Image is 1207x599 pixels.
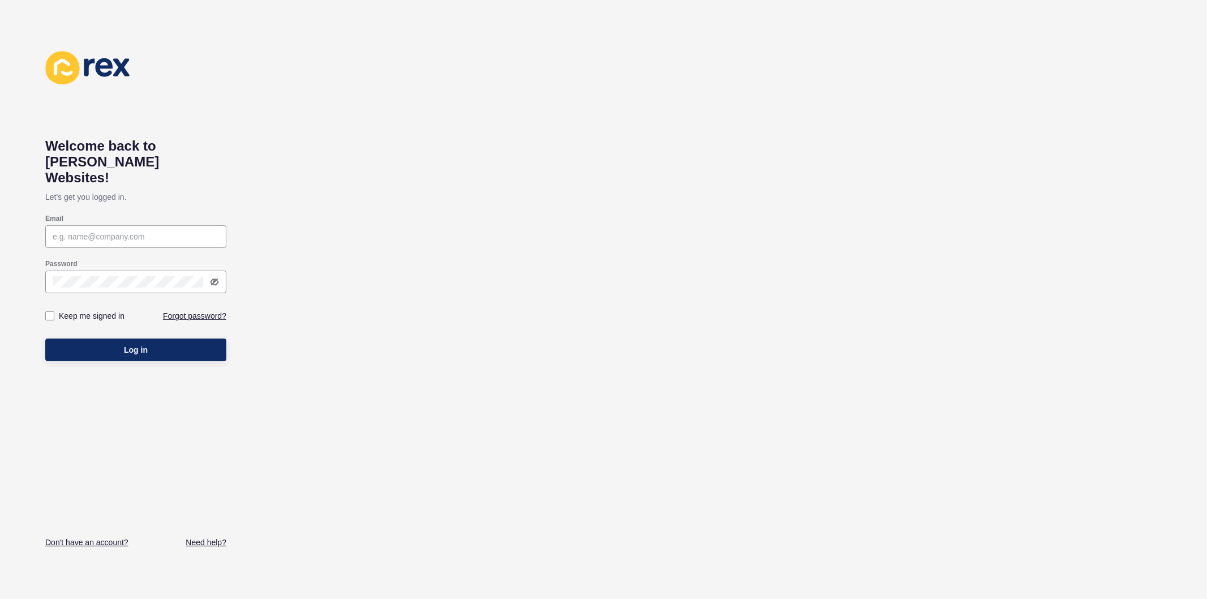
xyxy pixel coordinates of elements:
[163,310,226,322] a: Forgot password?
[124,344,148,356] span: Log in
[45,214,63,223] label: Email
[45,259,78,268] label: Password
[186,537,226,548] a: Need help?
[45,339,226,361] button: Log in
[45,138,226,186] h1: Welcome back to [PERSON_NAME] Websites!
[53,231,219,242] input: e.g. name@company.com
[45,186,226,208] p: Let's get you logged in.
[59,310,124,322] label: Keep me signed in
[45,537,128,548] a: Don't have an account?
